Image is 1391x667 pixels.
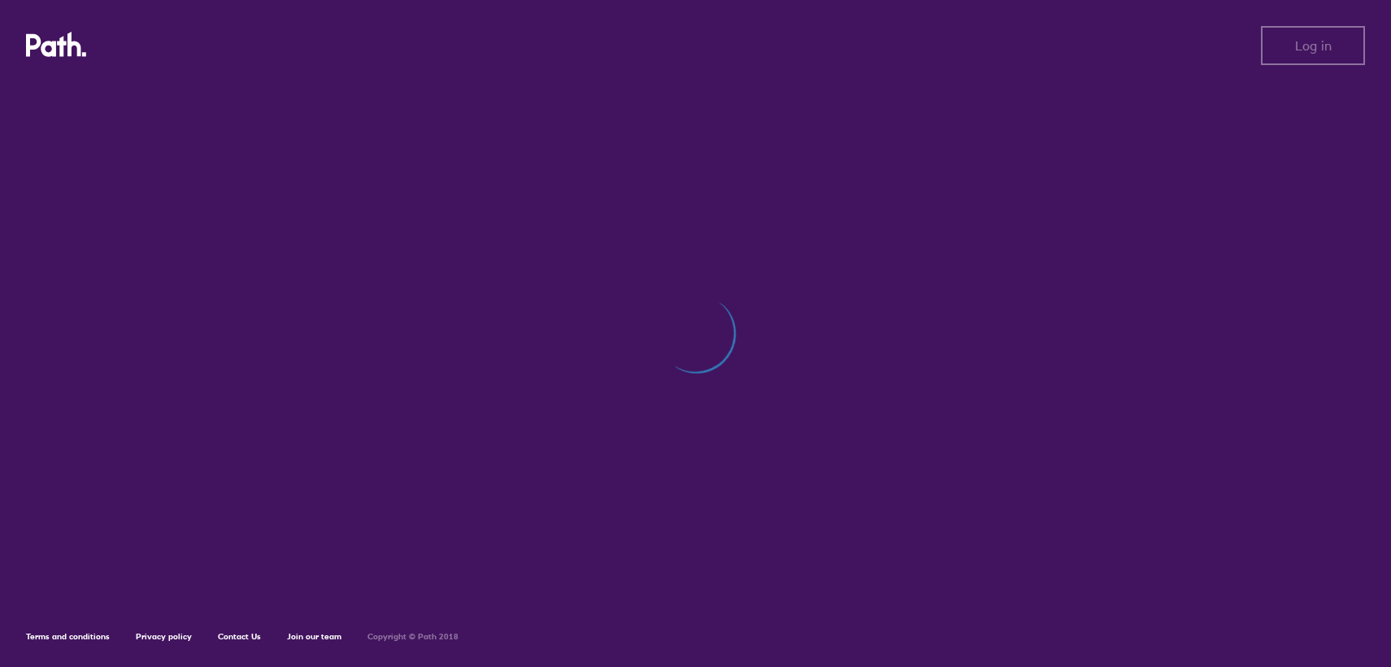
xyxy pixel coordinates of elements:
a: Contact Us [218,631,261,642]
a: Join our team [287,631,341,642]
a: Privacy policy [136,631,192,642]
button: Log in [1261,26,1365,65]
span: Log in [1295,38,1332,53]
a: Terms and conditions [26,631,110,642]
h6: Copyright © Path 2018 [367,632,459,642]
